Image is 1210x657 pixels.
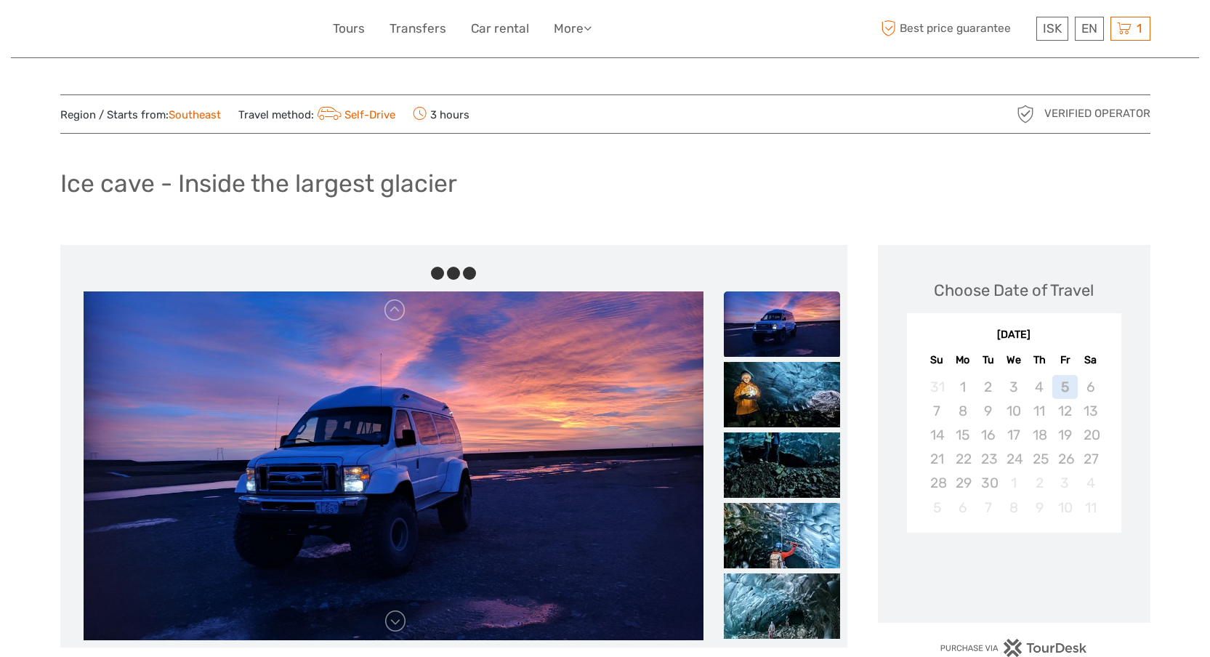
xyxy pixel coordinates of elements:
div: Not available Saturday, September 13th, 2025 [1078,399,1103,423]
div: Tu [975,350,1001,370]
a: More [554,18,592,39]
div: Not available Tuesday, September 16th, 2025 [975,423,1001,447]
div: Not available Saturday, September 6th, 2025 [1078,375,1103,399]
div: Not available Sunday, August 31st, 2025 [924,375,950,399]
span: ISK [1043,21,1062,36]
div: Not available Sunday, September 28th, 2025 [924,471,950,495]
div: Not available Friday, September 5th, 2025 [1052,375,1078,399]
div: Not available Friday, October 3rd, 2025 [1052,471,1078,495]
div: Not available Sunday, September 7th, 2025 [924,399,950,423]
a: Self-Drive [314,108,396,121]
div: Not available Wednesday, September 17th, 2025 [1001,423,1026,447]
div: EN [1075,17,1104,41]
div: Not available Friday, September 26th, 2025 [1052,447,1078,471]
img: cf40b2c80ec641b394e09c28c3811b7c_slider_thumbnail.jpg [724,291,840,357]
div: Not available Sunday, September 21st, 2025 [924,447,950,471]
span: 1 [1134,21,1144,36]
span: 3 hours [413,104,469,124]
div: Mo [950,350,975,370]
div: Sa [1078,350,1103,370]
div: Not available Saturday, September 20th, 2025 [1078,423,1103,447]
div: month 2025-09 [911,375,1116,520]
div: Not available Monday, September 22nd, 2025 [950,447,975,471]
div: We [1001,350,1026,370]
img: db974dd14738458883e1674d22ec4794_slider_thumbnail.jpeg [724,362,840,427]
div: Not available Tuesday, September 9th, 2025 [975,399,1001,423]
span: Region / Starts from: [60,108,221,123]
span: Best price guarantee [878,17,1033,41]
div: Su [924,350,950,370]
div: Not available Monday, September 1st, 2025 [950,375,975,399]
div: Not available Wednesday, September 3rd, 2025 [1001,375,1026,399]
div: Not available Wednesday, September 10th, 2025 [1001,399,1026,423]
div: Not available Thursday, September 11th, 2025 [1027,399,1052,423]
div: Not available Thursday, September 25th, 2025 [1027,447,1052,471]
div: Not available Sunday, October 5th, 2025 [924,496,950,520]
div: Not available Thursday, September 18th, 2025 [1027,423,1052,447]
div: Not available Friday, October 10th, 2025 [1052,496,1078,520]
div: Not available Wednesday, October 1st, 2025 [1001,471,1026,495]
h1: Ice cave - Inside the largest glacier [60,169,457,198]
div: Not available Monday, September 15th, 2025 [950,423,975,447]
span: Verified Operator [1044,106,1150,121]
a: Tours [333,18,365,39]
div: Not available Sunday, September 14th, 2025 [924,423,950,447]
img: verified_operator_grey_128.png [1014,102,1037,126]
div: Not available Friday, September 12th, 2025 [1052,399,1078,423]
div: Not available Tuesday, September 2nd, 2025 [975,375,1001,399]
div: Not available Saturday, October 11th, 2025 [1078,496,1103,520]
img: cf40b2c80ec641b394e09c28c3811b7c_main_slider.jpg [84,291,703,640]
div: Not available Monday, September 8th, 2025 [950,399,975,423]
div: Choose Date of Travel [934,279,1094,302]
span: Travel method: [238,104,396,124]
img: PurchaseViaTourDesk.png [940,639,1087,657]
img: 7a0a5181b88947c382e0e64a1443731e_slider_thumbnail.jpeg [724,432,840,498]
div: Not available Thursday, September 4th, 2025 [1027,375,1052,399]
div: Not available Tuesday, September 23rd, 2025 [975,447,1001,471]
div: Loading... [1009,571,1019,580]
div: Not available Saturday, October 4th, 2025 [1078,471,1103,495]
div: Not available Tuesday, September 30th, 2025 [975,471,1001,495]
a: Transfers [390,18,446,39]
div: Not available Friday, September 19th, 2025 [1052,423,1078,447]
a: Car rental [471,18,529,39]
div: Fr [1052,350,1078,370]
div: Not available Thursday, October 2nd, 2025 [1027,471,1052,495]
div: Th [1027,350,1052,370]
div: Not available Tuesday, October 7th, 2025 [975,496,1001,520]
div: Not available Wednesday, September 24th, 2025 [1001,447,1026,471]
div: Not available Monday, September 29th, 2025 [950,471,975,495]
div: Not available Thursday, October 9th, 2025 [1027,496,1052,520]
div: Not available Wednesday, October 8th, 2025 [1001,496,1026,520]
div: Not available Saturday, September 27th, 2025 [1078,447,1103,471]
img: 76b600cada044583970d767e1e3e6eaf_slider_thumbnail.jpeg [724,573,840,639]
div: [DATE] [907,328,1121,343]
img: 661eea406e5f496cb329d58d04216bbc_slider_thumbnail.jpeg [724,503,840,568]
a: Southeast [169,108,221,121]
div: Not available Monday, October 6th, 2025 [950,496,975,520]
